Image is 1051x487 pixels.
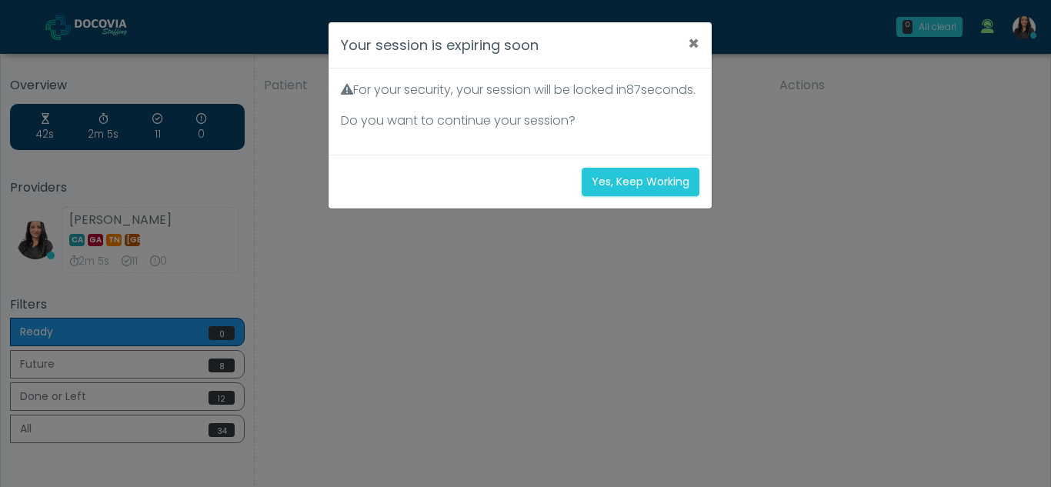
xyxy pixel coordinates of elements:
[626,81,641,98] span: 87
[676,22,712,65] button: ×
[341,112,699,130] p: Do you want to continue your session?
[582,168,699,196] button: Yes, Keep Working
[341,81,699,99] p: For your security, your session will be locked in seconds.
[341,35,539,55] h4: Your session is expiring soon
